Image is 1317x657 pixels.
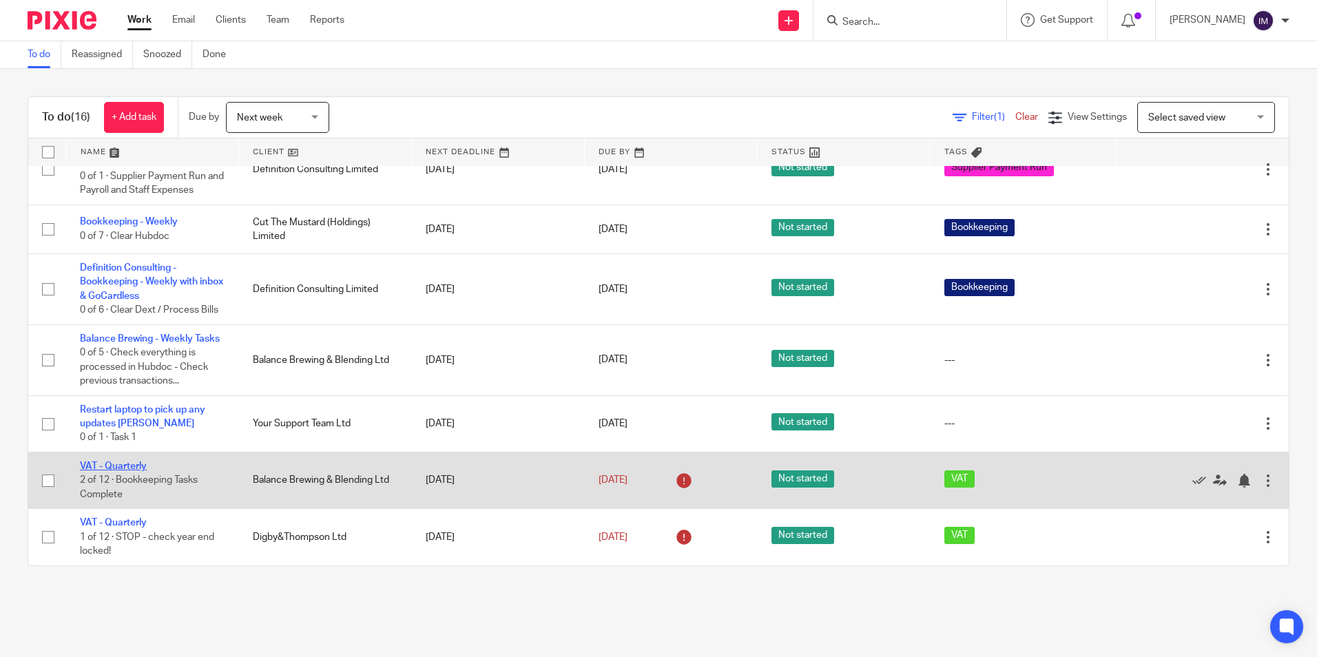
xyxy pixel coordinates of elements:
[599,419,628,428] span: [DATE]
[412,134,585,205] td: [DATE]
[80,334,220,344] a: Balance Brewing - Weekly Tasks
[72,41,133,68] a: Reassigned
[944,527,975,544] span: VAT
[239,509,412,565] td: Digby&Thompson Ltd
[239,254,412,325] td: Definition Consulting Limited
[80,263,223,301] a: Definition Consulting - Bookkeeping - Weekly with inbox & GoCardless
[239,395,412,452] td: Your Support Team Ltd
[412,205,585,253] td: [DATE]
[599,475,628,485] span: [DATE]
[1192,473,1213,487] a: Mark as done
[599,284,628,294] span: [DATE]
[412,254,585,325] td: [DATE]
[599,225,628,234] span: [DATE]
[216,13,246,27] a: Clients
[599,532,628,542] span: [DATE]
[771,219,834,236] span: Not started
[42,110,90,125] h1: To do
[1170,13,1245,27] p: [PERSON_NAME]
[267,13,289,27] a: Team
[1148,113,1225,123] span: Select saved view
[239,324,412,395] td: Balance Brewing & Blending Ltd
[1015,112,1038,122] a: Clear
[771,470,834,488] span: Not started
[80,305,218,315] span: 0 of 6 · Clear Dext / Process Bills
[771,413,834,430] span: Not started
[1252,10,1274,32] img: svg%3E
[80,348,208,386] span: 0 of 5 · Check everything is processed in Hubdoc - Check previous transactions...
[239,134,412,205] td: Definition Consulting Limited
[71,112,90,123] span: (16)
[412,395,585,452] td: [DATE]
[80,171,224,196] span: 0 of 1 · Supplier Payment Run and Payroll and Staff Expenses
[972,112,1015,122] span: Filter
[1040,15,1093,25] span: Get Support
[80,231,169,241] span: 0 of 7 · Clear Hubdoc
[944,470,975,488] span: VAT
[80,518,147,528] a: VAT - Quarterly
[944,353,1102,367] div: ---
[80,461,147,471] a: VAT - Quarterly
[599,165,628,174] span: [DATE]
[944,279,1015,296] span: Bookkeeping
[771,159,834,176] span: Not started
[944,159,1054,176] span: Supplier Payment Run
[412,509,585,565] td: [DATE]
[80,405,205,428] a: Restart laptop to pick up any updates [PERSON_NAME]
[841,17,965,29] input: Search
[599,355,628,365] span: [DATE]
[28,41,61,68] a: To do
[80,475,198,499] span: 2 of 12 · Bookkeeping Tasks Complete
[28,11,96,30] img: Pixie
[771,350,834,367] span: Not started
[237,113,282,123] span: Next week
[127,13,152,27] a: Work
[944,417,1102,430] div: ---
[1068,112,1127,122] span: View Settings
[310,13,344,27] a: Reports
[203,41,236,68] a: Done
[771,279,834,296] span: Not started
[143,41,192,68] a: Snoozed
[80,532,214,556] span: 1 of 12 · STOP - check year end locked!
[944,148,968,156] span: Tags
[80,217,178,227] a: Bookkeeping - Weekly
[239,205,412,253] td: Cut The Mustard (Holdings) Limited
[104,102,164,133] a: + Add task
[994,112,1005,122] span: (1)
[172,13,195,27] a: Email
[239,452,412,508] td: Balance Brewing & Blending Ltd
[412,324,585,395] td: [DATE]
[189,110,219,124] p: Due by
[944,219,1015,236] span: Bookkeeping
[771,527,834,544] span: Not started
[412,452,585,508] td: [DATE]
[80,433,136,443] span: 0 of 1 · Task 1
